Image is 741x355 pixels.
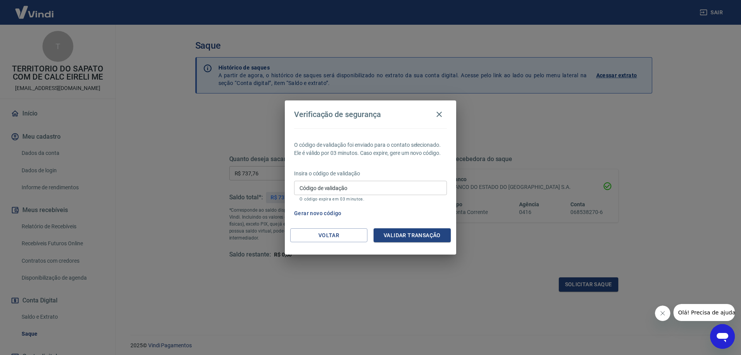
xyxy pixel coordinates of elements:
[294,110,381,119] h4: Verificação de segurança
[5,5,65,12] span: Olá! Precisa de ajuda?
[294,141,447,157] p: O código de validação foi enviado para o contato selecionado. Ele é válido por 03 minutos. Caso e...
[291,206,345,221] button: Gerar novo código
[374,228,451,243] button: Validar transação
[299,197,442,202] p: O código expira em 03 minutos.
[294,170,447,178] p: Insira o código de validação
[673,304,735,321] iframe: Mensagem da empresa
[655,306,670,321] iframe: Fechar mensagem
[710,324,735,349] iframe: Botão para abrir a janela de mensagens
[290,228,367,243] button: Voltar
